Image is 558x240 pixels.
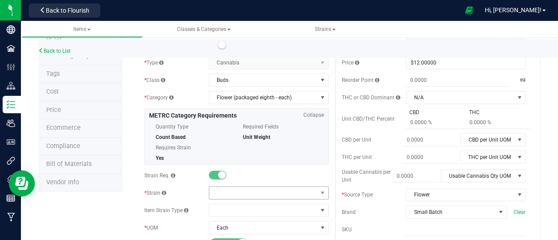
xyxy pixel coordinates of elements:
span: Type [144,60,163,66]
span: Strain [144,190,166,196]
span: Yes [156,155,164,161]
span: Bill of Materials [46,160,92,168]
span: Reorder Point [342,77,379,83]
span: THC [466,108,483,116]
span: select [317,74,328,86]
span: Required Fields [243,120,317,133]
span: Clear [514,208,526,216]
span: THC or CBD Dominant [342,95,400,101]
inline-svg: Tags [7,175,15,184]
span: SKU [342,226,352,233]
inline-svg: Inventory [7,100,15,109]
span: select [514,134,525,146]
inline-svg: Configuration [7,63,15,71]
span: Strain Req. [144,172,175,179]
span: Count Based [156,134,186,140]
span: Strains [315,26,336,32]
a: Back to List [38,48,71,54]
span: Compliance [46,142,80,150]
span: Category [144,95,174,101]
input: 0.0000 [392,170,439,182]
span: THC per Unit [342,154,372,160]
span: Quantity Type [156,120,230,133]
span: THC per Unit UOM [460,151,514,163]
span: select [317,222,328,234]
span: CBD per Unit UOM [461,134,514,146]
input: 0.0000 % [466,116,531,128]
span: Small Batch [406,206,496,218]
inline-svg: Integrations [7,156,15,165]
span: UOM [144,225,158,231]
span: Each [209,222,317,234]
span: select [514,170,525,182]
span: Collapse [303,111,324,119]
span: Brand [342,209,356,215]
input: 0.0000 [406,74,508,86]
span: Items [73,26,91,32]
span: Source Type [342,192,373,198]
span: select [514,91,525,104]
inline-svg: User Roles [7,138,15,146]
span: ea [520,74,526,87]
span: Unit CBD/THC Percent [342,116,395,122]
inline-svg: Company [7,25,15,34]
input: $12.00000 [406,57,525,69]
span: METRC Category Requirements [149,112,237,119]
span: Classes & Categories [177,26,231,32]
span: select [514,151,525,163]
span: Class [144,77,165,83]
span: Usable Cannabis per Unit [342,169,391,183]
span: Unit Weight [243,134,270,140]
iframe: Resource center [9,170,35,196]
span: Price [342,60,359,66]
inline-svg: Facilities [7,44,15,53]
span: Requires Strain [156,141,230,154]
span: Usable Cannabis Qty UOM [441,170,514,182]
span: Price [46,106,61,114]
span: Buds [209,74,317,86]
span: Flower [406,189,514,201]
span: CBD per Unit [342,137,371,143]
span: Vendor Info [46,179,79,186]
span: Open Ecommerce Menu [459,2,479,19]
span: N/A [406,91,514,104]
input: 0.0000 [402,151,458,163]
span: Hi, [PERSON_NAME]! [485,7,541,14]
button: Back to Flourish [29,3,100,17]
span: Item Strain Type [144,207,188,213]
span: Cost [46,88,59,95]
input: 0.0000 % [406,116,471,128]
span: select [514,189,525,201]
span: Back to Flourish [46,7,89,14]
span: Ecommerce [46,124,81,132]
inline-svg: Manufacturing [7,213,15,221]
span: Tag [46,70,60,78]
inline-svg: Distribution [7,81,15,90]
inline-svg: Reports [7,194,15,203]
inline-svg: Users [7,119,15,128]
span: select [317,91,328,104]
span: Flower (packaged eighth - each) [209,91,317,104]
span: CBD [406,108,423,116]
input: 0.0000 [403,134,459,146]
